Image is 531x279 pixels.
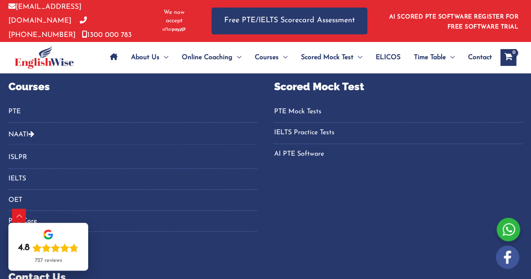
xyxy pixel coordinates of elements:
[175,43,248,72] a: Online CoachingMenu Toggle
[160,43,168,72] span: Menu Toggle
[157,8,191,25] span: We now accept
[212,8,367,34] a: Free PTE/IELTS Scorecard Assessment
[8,79,257,95] p: Courses
[35,257,62,264] div: 727 reviews
[131,43,160,72] span: About Us
[124,43,175,72] a: About UsMenu Toggle
[369,43,407,72] a: ELICOS
[274,105,523,161] nav: Menu
[182,43,233,72] span: Online Coaching
[8,105,257,119] a: PTE
[8,151,257,164] a: ISLPR
[248,43,294,72] a: CoursesMenu Toggle
[461,43,492,72] a: Contact
[8,79,257,260] aside: Footer Widget 4
[389,14,519,30] a: AI SCORED PTE SOFTWARE REGISTER FOR FREE SOFTWARE TRIAL
[103,43,492,72] nav: Site Navigation: Main Menu
[407,43,461,72] a: Time TableMenu Toggle
[8,151,257,249] nav: Menu
[414,43,446,72] span: Time Table
[446,43,455,72] span: Menu Toggle
[8,131,29,138] a: NAATI
[255,43,279,72] span: Courses
[274,79,523,95] p: Scored Mock Test
[8,17,87,38] a: [PHONE_NUMBER]
[8,193,257,207] a: OET
[279,43,288,72] span: Menu Toggle
[8,3,81,24] a: [EMAIL_ADDRESS][DOMAIN_NAME]
[8,105,257,123] nav: Menu
[301,43,353,72] span: Scored Mock Test
[353,43,362,72] span: Menu Toggle
[8,214,257,228] a: PTE Core
[162,27,186,32] img: Afterpay-Logo
[274,147,523,161] a: AI PTE Software
[294,43,369,72] a: Scored Mock TestMenu Toggle
[8,172,257,186] a: IELTS
[500,49,516,66] a: View Shopping Cart, empty
[18,242,78,254] div: Rating: 4.8 out of 5
[233,43,241,72] span: Menu Toggle
[15,46,74,69] img: cropped-ew-logo
[496,245,519,269] img: white-facebook.png
[82,31,132,39] a: 1300 000 783
[376,43,400,72] span: ELICOS
[468,43,492,72] span: Contact
[384,7,523,34] aside: Header Widget 1
[274,126,523,140] a: IELTS Practice Tests
[8,125,257,144] button: NAATI
[274,105,523,119] a: PTE Mock Tests
[18,242,30,254] div: 4.8
[8,235,257,249] a: General English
